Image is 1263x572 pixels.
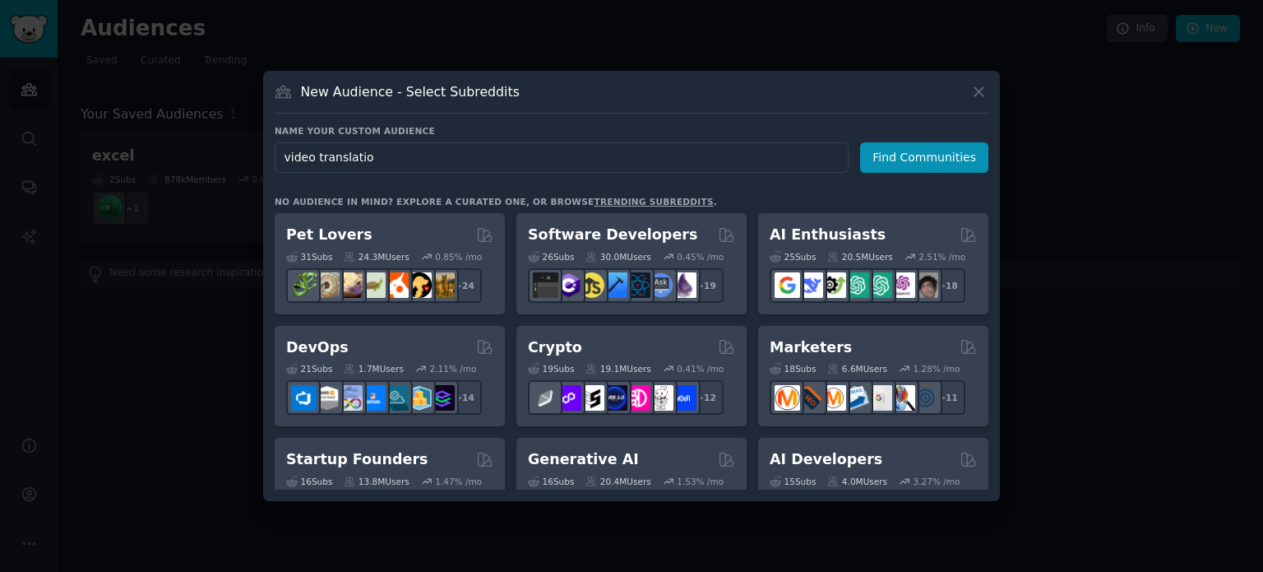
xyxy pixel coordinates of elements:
div: 1.7M Users [344,363,404,374]
h2: Marketers [770,337,852,358]
div: 0.41 % /mo [677,363,724,374]
img: AWS_Certified_Experts [314,385,340,411]
div: 19.1M Users [585,363,650,374]
div: + 24 [447,268,482,303]
div: + 12 [689,380,724,415]
h2: DevOps [286,337,349,358]
div: 6.6M Users [827,363,887,374]
div: + 14 [447,380,482,415]
img: learnjavascript [579,272,604,298]
div: + 11 [931,380,965,415]
img: ballpython [314,272,340,298]
img: 0xPolygon [556,385,581,411]
img: DevOpsLinks [360,385,386,411]
h2: AI Developers [770,449,882,470]
div: 16 Sub s [286,476,332,487]
img: OnlineMarketing [913,385,938,411]
div: + 19 [689,268,724,303]
img: aws_cdk [406,385,432,411]
div: 21 Sub s [286,363,332,374]
h3: New Audience - Select Subreddits [301,83,520,100]
img: defi_ [671,385,696,411]
img: PetAdvice [406,272,432,298]
h2: Generative AI [528,449,639,470]
button: Find Communities [860,142,988,173]
h2: Crypto [528,337,582,358]
img: cockatiel [383,272,409,298]
img: iOSProgramming [602,272,627,298]
img: Emailmarketing [844,385,869,411]
div: 30.0M Users [585,251,650,263]
img: csharp [556,272,581,298]
div: 4.0M Users [827,476,887,487]
img: leopardgeckos [337,272,363,298]
img: AskMarketing [821,385,846,411]
img: ArtificalIntelligence [913,272,938,298]
img: web3 [602,385,627,411]
div: 1.28 % /mo [914,363,960,374]
img: bigseo [798,385,823,411]
div: 20.4M Users [585,476,650,487]
img: azuredevops [291,385,317,411]
img: dogbreed [429,272,455,298]
img: DeepSeek [798,272,823,298]
img: googleads [867,385,892,411]
img: elixir [671,272,696,298]
div: 15 Sub s [770,476,816,487]
div: 3.27 % /mo [914,476,960,487]
div: 31 Sub s [286,251,332,263]
div: 1.47 % /mo [435,476,482,487]
div: + 18 [931,268,965,303]
img: Docker_DevOps [337,385,363,411]
div: 1.53 % /mo [677,476,724,487]
div: 19 Sub s [528,363,574,374]
img: AItoolsCatalog [821,272,846,298]
img: ethstaker [579,385,604,411]
img: software [533,272,558,298]
img: platformengineering [383,385,409,411]
h3: Name your custom audience [275,125,988,137]
div: 25 Sub s [770,251,816,263]
div: 2.11 % /mo [430,363,477,374]
div: 26 Sub s [528,251,574,263]
div: No audience in mind? Explore a curated one, or browse . [275,196,717,207]
img: chatgpt_prompts_ [867,272,892,298]
h2: Software Developers [528,225,697,245]
input: Pick a short name, like "Digital Marketers" or "Movie-Goers" [275,142,849,173]
img: ethfinance [533,385,558,411]
img: CryptoNews [648,385,673,411]
div: 0.85 % /mo [435,251,482,263]
div: 0.45 % /mo [677,251,724,263]
img: content_marketing [775,385,800,411]
div: 13.8M Users [344,476,409,487]
div: 2.51 % /mo [918,251,965,263]
div: 18 Sub s [770,363,816,374]
a: trending subreddits [594,197,713,207]
img: GoogleGeminiAI [775,272,800,298]
img: defiblockchain [625,385,650,411]
div: 16 Sub s [528,476,574,487]
h2: AI Enthusiasts [770,225,886,245]
img: OpenAIDev [890,272,915,298]
div: 20.5M Users [827,251,892,263]
img: AskComputerScience [648,272,673,298]
h2: Startup Founders [286,449,428,470]
img: reactnative [625,272,650,298]
h2: Pet Lovers [286,225,372,245]
img: MarketingResearch [890,385,915,411]
img: chatgpt_promptDesign [844,272,869,298]
img: herpetology [291,272,317,298]
img: PlatformEngineers [429,385,455,411]
div: 24.3M Users [344,251,409,263]
img: turtle [360,272,386,298]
